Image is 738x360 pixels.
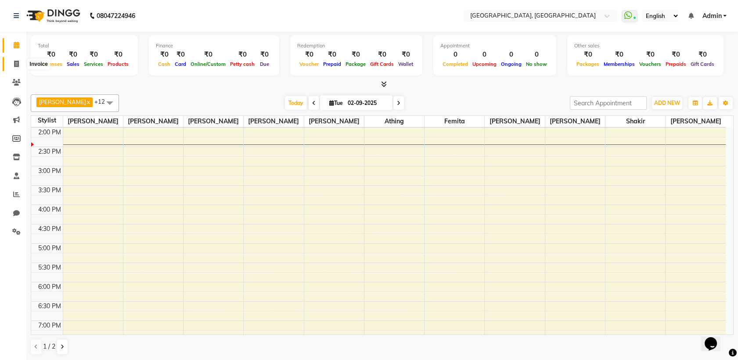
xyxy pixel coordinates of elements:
div: 6:00 PM [36,282,63,292]
div: ₹0 [368,50,396,60]
div: 2:30 PM [36,147,63,156]
img: logo [22,4,83,28]
span: Upcoming [470,61,499,67]
div: 5:30 PM [36,263,63,272]
div: 7:00 PM [36,321,63,330]
span: [PERSON_NAME] [244,116,303,127]
div: ₹0 [574,50,601,60]
div: ₹0 [228,50,257,60]
div: 2:00 PM [36,128,63,137]
div: Other sales [574,42,716,50]
div: ₹0 [65,50,82,60]
div: Redemption [297,42,415,50]
span: Vouchers [637,61,663,67]
span: Gift Cards [368,61,396,67]
span: [PERSON_NAME] [545,116,605,127]
div: 0 [470,50,499,60]
span: Athing [364,116,424,127]
div: ₹0 [688,50,716,60]
span: Shakir [605,116,665,127]
div: 5:00 PM [36,244,63,253]
span: [PERSON_NAME] [184,116,243,127]
span: [PERSON_NAME] [485,116,544,127]
div: ₹0 [173,50,188,60]
span: Services [82,61,105,67]
div: 0 [499,50,524,60]
span: Cash [156,61,173,67]
div: 3:30 PM [36,186,63,195]
div: ₹0 [601,50,637,60]
span: Products [105,61,131,67]
div: Total [38,42,131,50]
div: ₹0 [38,50,65,60]
div: ₹0 [637,50,663,60]
span: Memberships [601,61,637,67]
span: [PERSON_NAME] [63,116,123,127]
div: ₹0 [321,50,343,60]
input: 2025-09-02 [345,97,389,110]
div: ₹0 [257,50,272,60]
span: No show [524,61,549,67]
div: 6:30 PM [36,302,63,311]
div: Invoice [28,59,50,69]
span: Completed [440,61,470,67]
span: Sales [65,61,82,67]
div: 0 [524,50,549,60]
span: Online/Custom [188,61,228,67]
span: [PERSON_NAME] [666,116,726,127]
div: 4:00 PM [36,205,63,214]
div: ₹0 [188,50,228,60]
span: Petty cash [228,61,257,67]
span: ADD NEW [654,100,680,106]
b: 08047224946 [97,4,135,28]
span: [PERSON_NAME] [39,98,86,105]
div: 3:00 PM [36,166,63,176]
span: Voucher [297,61,321,67]
div: Finance [156,42,272,50]
div: ₹0 [105,50,131,60]
div: Appointment [440,42,549,50]
span: Wallet [396,61,415,67]
span: 1 / 2 [43,342,55,351]
span: Due [258,61,271,67]
span: Gift Cards [688,61,716,67]
div: ₹0 [82,50,105,60]
button: ADD NEW [652,97,682,109]
span: Card [173,61,188,67]
div: ₹0 [297,50,321,60]
iframe: chat widget [701,325,729,351]
div: ₹0 [663,50,688,60]
span: Femita [425,116,484,127]
span: Package [343,61,368,67]
div: ₹0 [156,50,173,60]
span: Packages [574,61,601,67]
div: ₹0 [343,50,368,60]
div: 4:30 PM [36,224,63,234]
div: Stylist [31,116,63,125]
div: 0 [440,50,470,60]
span: Prepaids [663,61,688,67]
span: [PERSON_NAME] [304,116,364,127]
span: Prepaid [321,61,343,67]
span: +12 [94,98,112,105]
div: ₹0 [396,50,415,60]
a: x [86,98,90,105]
span: [PERSON_NAME] [123,116,183,127]
span: Today [285,96,307,110]
span: Admin [702,11,721,21]
input: Search Appointment [570,96,647,110]
span: Ongoing [499,61,524,67]
span: Tue [327,100,345,106]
